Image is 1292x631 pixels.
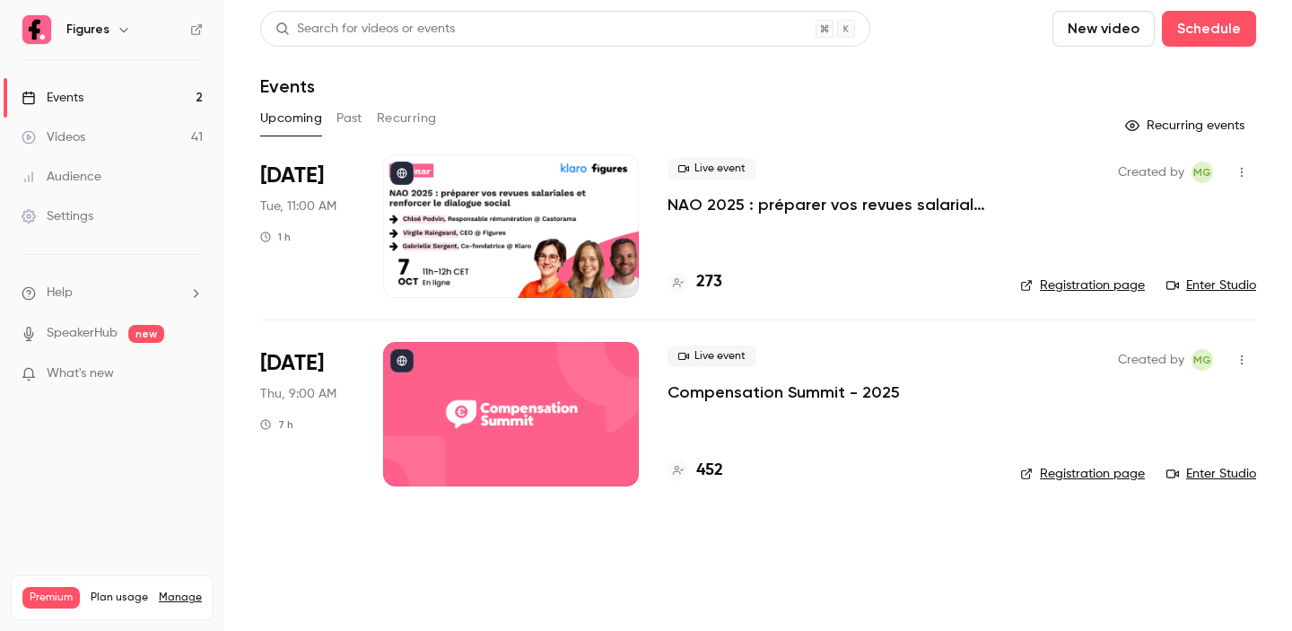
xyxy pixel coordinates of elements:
div: 1 h [260,230,291,244]
span: What's new [47,364,114,383]
button: Past [336,104,362,133]
h4: 273 [696,270,722,294]
div: Events [22,89,83,107]
li: help-dropdown-opener [22,284,203,302]
span: Mégane Gateau [1192,162,1213,183]
button: Schedule [1162,11,1256,47]
button: Recurring [377,104,437,133]
button: Upcoming [260,104,322,133]
span: Created by [1118,349,1184,371]
img: Figures [22,15,51,44]
a: Registration page [1020,465,1145,483]
a: SpeakerHub [47,324,118,343]
span: Help [47,284,73,302]
span: Tue, 11:00 AM [260,197,336,215]
div: 7 h [260,417,293,432]
a: 452 [668,459,723,483]
span: [DATE] [260,162,324,190]
span: new [128,325,164,343]
a: NAO 2025 : préparer vos revues salariales et renforcer le dialogue social [668,194,991,215]
a: Compensation Summit - 2025 [668,381,900,403]
div: Videos [22,128,85,146]
a: Registration page [1020,276,1145,294]
a: Enter Studio [1166,465,1256,483]
span: Thu, 9:00 AM [260,385,336,403]
div: Oct 7 Tue, 11:00 AM (Europe/Paris) [260,154,354,298]
div: Settings [22,207,93,225]
div: Oct 16 Thu, 9:00 AM (Europe/Paris) [260,342,354,486]
a: Manage [159,591,202,605]
div: Search for videos or events [275,20,455,39]
h6: Figures [66,21,109,39]
span: [DATE] [260,349,324,378]
button: New video [1052,11,1155,47]
span: Created by [1118,162,1184,183]
h1: Events [260,75,315,97]
iframe: Noticeable Trigger [181,366,203,382]
span: Plan usage [91,591,148,605]
h4: 452 [696,459,723,483]
span: MG [1193,162,1211,183]
span: Premium [22,587,80,609]
a: 273 [668,270,722,294]
span: Live event [668,346,756,367]
span: Mégane Gateau [1192,349,1213,371]
span: Live event [668,158,756,180]
div: Audience [22,168,101,186]
a: Enter Studio [1166,276,1256,294]
button: Recurring events [1117,111,1256,140]
span: MG [1193,349,1211,371]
